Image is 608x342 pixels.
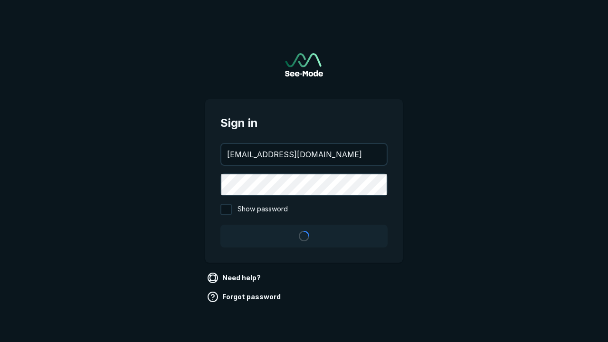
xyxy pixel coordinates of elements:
a: Go to sign in [285,53,323,76]
span: Show password [237,204,288,215]
img: See-Mode Logo [285,53,323,76]
a: Forgot password [205,289,285,304]
span: Sign in [220,114,388,132]
a: Need help? [205,270,265,285]
input: your@email.com [221,144,387,165]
